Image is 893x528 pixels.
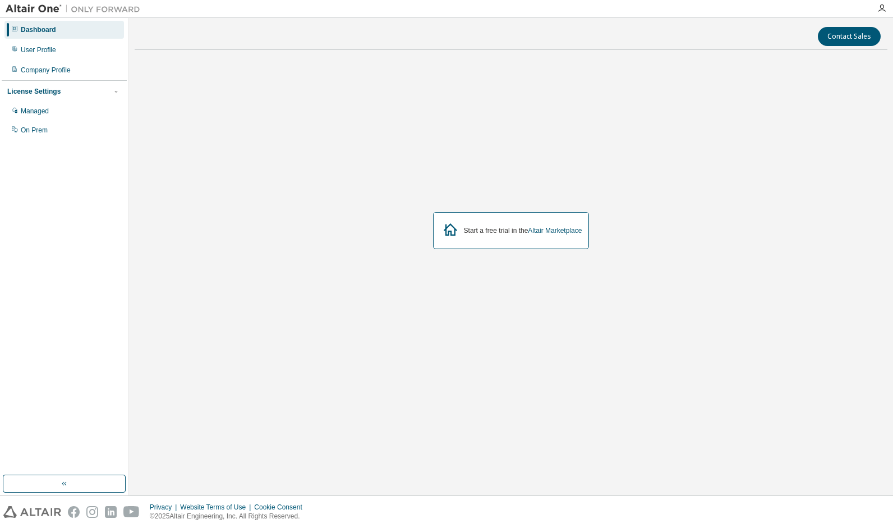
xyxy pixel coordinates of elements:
[123,506,140,518] img: youtube.svg
[21,66,71,75] div: Company Profile
[21,126,48,135] div: On Prem
[105,506,117,518] img: linkedin.svg
[86,506,98,518] img: instagram.svg
[254,503,309,512] div: Cookie Consent
[6,3,146,15] img: Altair One
[150,512,309,521] p: © 2025 Altair Engineering, Inc. All Rights Reserved.
[68,506,80,518] img: facebook.svg
[3,506,61,518] img: altair_logo.svg
[528,227,582,235] a: Altair Marketplace
[7,87,61,96] div: License Settings
[21,45,56,54] div: User Profile
[818,27,881,46] button: Contact Sales
[464,226,582,235] div: Start a free trial in the
[150,503,180,512] div: Privacy
[180,503,254,512] div: Website Terms of Use
[21,25,56,34] div: Dashboard
[21,107,49,116] div: Managed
